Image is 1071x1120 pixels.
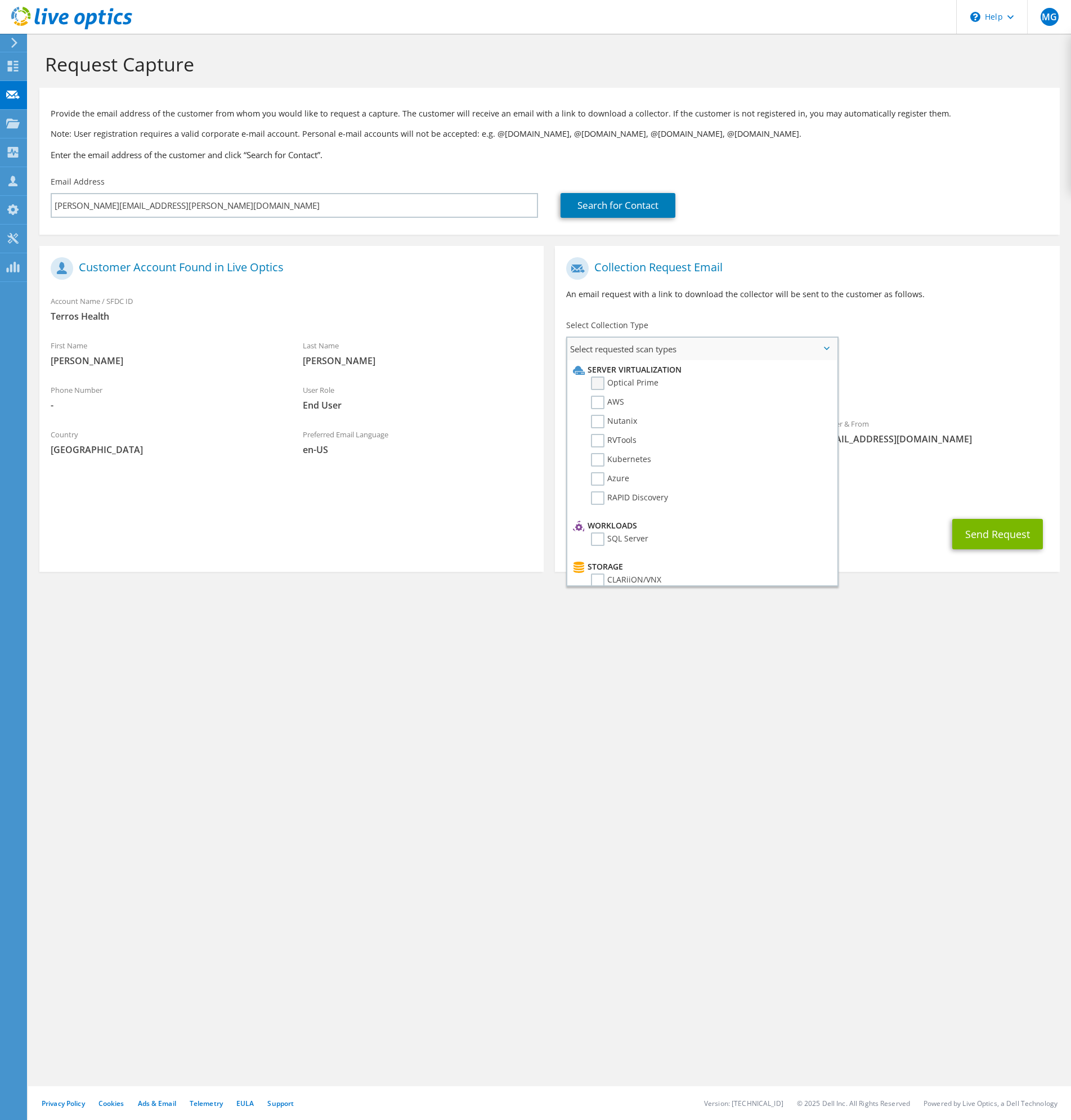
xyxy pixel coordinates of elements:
li: © 2025 Dell Inc. All Rights Reserved [797,1099,910,1108]
li: Version: [TECHNICAL_ID] [704,1099,783,1108]
div: First Name [39,334,292,373]
button: Send Request [952,519,1043,549]
div: Last Name [292,334,544,373]
li: Server Virtualization [570,363,831,377]
label: RVTools [591,434,637,447]
div: Phone Number [39,378,292,417]
div: Preferred Email Language [292,423,544,462]
span: Terros Health [51,310,532,322]
div: User Role [292,378,544,417]
label: Kubernetes [591,453,651,467]
svg: \n [970,12,980,22]
a: EULA [236,1099,254,1108]
div: Account Name / SFDC ID [39,289,544,328]
h1: Collection Request Email [566,257,1042,280]
li: Storage [570,560,831,574]
span: en-US [303,443,532,456]
li: Powered by Live Optics, a Dell Technology [924,1099,1057,1108]
div: Requested Collections [555,365,1059,406]
label: Optical Prime [591,377,658,390]
label: Nutanix [591,415,637,428]
h3: Enter the email address of the customer and click “Search for Contact”. [51,149,1048,161]
span: - [51,399,280,411]
span: [PERSON_NAME] [303,355,532,367]
span: MG [1041,8,1059,26]
div: CC & Reply To [555,469,1059,508]
label: Azure [591,472,629,486]
span: [EMAIL_ADDRESS][DOMAIN_NAME] [819,433,1048,445]
h1: Request Capture [45,52,1048,76]
p: Provide the email address of the customer from whom you would like to request a capture. The cust... [51,107,1048,120]
a: Cookies [98,1099,124,1108]
div: To [555,412,807,463]
label: RAPID Discovery [591,491,668,505]
label: AWS [591,396,624,409]
h1: Customer Account Found in Live Optics [51,257,527,280]
div: Sender & From [808,412,1060,451]
p: Note: User registration requires a valid corporate e-mail account. Personal e-mail accounts will ... [51,128,1048,140]
a: Support [267,1099,294,1108]
label: Select Collection Type [566,320,648,331]
span: [PERSON_NAME] [51,355,280,367]
a: Ads & Email [138,1099,176,1108]
a: Privacy Policy [42,1099,85,1108]
span: Select requested scan types [567,338,836,360]
label: Email Address [51,176,105,187]
span: [GEOGRAPHIC_DATA] [51,443,280,456]
li: Workloads [570,519,831,532]
span: End User [303,399,532,411]
label: SQL Server [591,532,648,546]
label: CLARiiON/VNX [591,574,661,587]
div: Country [39,423,292,462]
p: An email request with a link to download the collector will be sent to the customer as follows. [566,288,1048,301]
a: Search for Contact [561,193,675,218]
a: Telemetry [190,1099,223,1108]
